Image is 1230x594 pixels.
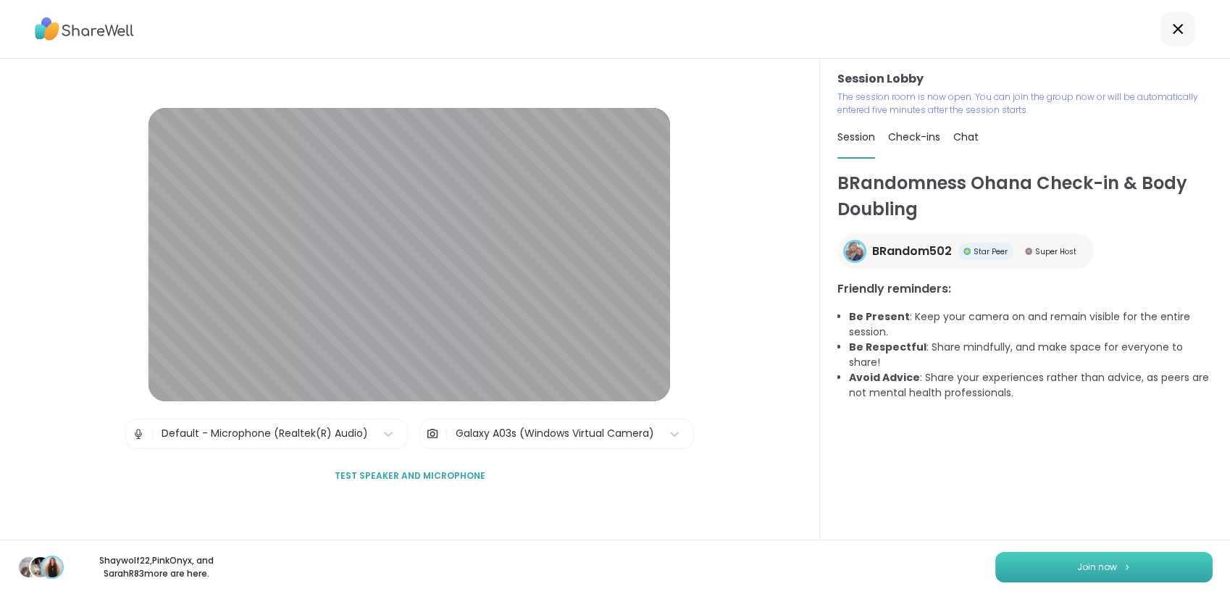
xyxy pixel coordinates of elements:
[456,426,654,441] div: Galaxy A03s (Windows Virtual Camera)
[849,340,926,354] b: Be Respectful
[953,130,979,144] span: Chat
[837,170,1213,222] h1: BRandomness Ohana Check-in & Body Doubling
[974,246,1008,257] span: Star Peer
[1035,246,1076,257] span: Super Host
[845,242,864,261] img: BRandom502
[888,130,940,144] span: Check-ins
[42,557,62,577] img: SarahR83
[837,234,1094,269] a: BRandom502BRandom502Star PeerStar PeerSuper HostSuper Host
[849,340,1213,370] li: : Share mindfully, and make space for everyone to share!
[19,557,39,577] img: Shaywolf22
[837,130,875,144] span: Session
[1077,561,1117,574] span: Join now
[162,426,368,441] div: Default - Microphone (Realtek(R) Audio)
[426,419,439,448] img: Camera
[75,554,238,580] p: Shaywolf22 , PinkOnyx , and SarahR83 more are here.
[445,419,448,448] span: |
[328,461,490,491] button: Test speaker and microphone
[132,419,145,448] img: Microphone
[35,12,134,46] img: ShareWell Logo
[837,70,1213,88] h3: Session Lobby
[995,552,1213,582] button: Join now
[1025,248,1032,255] img: Super Host
[334,469,485,482] span: Test speaker and microphone
[837,91,1213,117] p: The session room is now open. You can join the group now or will be automatically entered five mi...
[30,557,51,577] img: PinkOnyx
[872,243,952,260] span: BRandom502
[1123,563,1131,571] img: ShareWell Logomark
[849,309,910,324] b: Be Present
[837,280,1213,298] h3: Friendly reminders:
[849,309,1213,340] li: : Keep your camera on and remain visible for the entire session.
[963,248,971,255] img: Star Peer
[849,370,920,385] b: Avoid Advice
[151,419,154,448] span: |
[849,370,1213,401] li: : Share your experiences rather than advice, as peers are not mental health professionals.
